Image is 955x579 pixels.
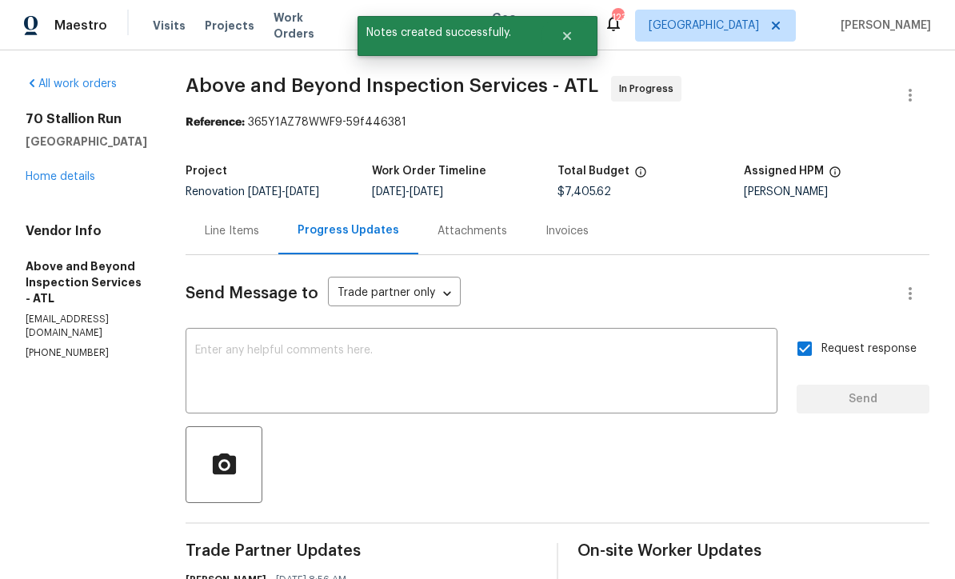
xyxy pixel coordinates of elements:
[26,78,117,90] a: All work orders
[557,186,611,198] span: $7,405.62
[26,223,147,239] h4: Vendor Info
[205,18,254,34] span: Projects
[54,18,107,34] span: Maestro
[634,166,647,186] span: The total cost of line items that have been proposed by Opendoor. This sum includes line items th...
[372,186,443,198] span: -
[372,186,406,198] span: [DATE]
[557,166,629,177] h5: Total Budget
[372,166,486,177] h5: Work Order Timeline
[649,18,759,34] span: [GEOGRAPHIC_DATA]
[358,16,541,50] span: Notes created successfully.
[492,10,585,42] span: Geo Assignments
[26,313,147,340] p: [EMAIL_ADDRESS][DOMAIN_NAME]
[186,76,598,95] span: Above and Beyond Inspection Services - ATL
[744,186,930,198] div: [PERSON_NAME]
[328,281,461,307] div: Trade partner only
[186,186,319,198] span: Renovation
[26,111,147,127] h2: 70 Stallion Run
[274,10,338,42] span: Work Orders
[186,114,929,130] div: 365Y1AZ78WWF9-59f446381
[438,223,507,239] div: Attachments
[545,223,589,239] div: Invoices
[612,10,623,26] div: 123
[248,186,319,198] span: -
[186,166,227,177] h5: Project
[410,186,443,198] span: [DATE]
[298,222,399,238] div: Progress Updates
[205,223,259,239] div: Line Items
[577,543,929,559] span: On-site Worker Updates
[619,81,680,97] span: In Progress
[744,166,824,177] h5: Assigned HPM
[26,346,147,360] p: [PHONE_NUMBER]
[286,186,319,198] span: [DATE]
[248,186,282,198] span: [DATE]
[26,258,147,306] h5: Above and Beyond Inspection Services - ATL
[26,171,95,182] a: Home details
[186,543,537,559] span: Trade Partner Updates
[541,20,593,52] button: Close
[153,18,186,34] span: Visits
[186,117,245,128] b: Reference:
[834,18,931,34] span: [PERSON_NAME]
[829,166,841,186] span: The hpm assigned to this work order.
[26,134,147,150] h5: [GEOGRAPHIC_DATA]
[186,286,318,301] span: Send Message to
[821,341,917,357] span: Request response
